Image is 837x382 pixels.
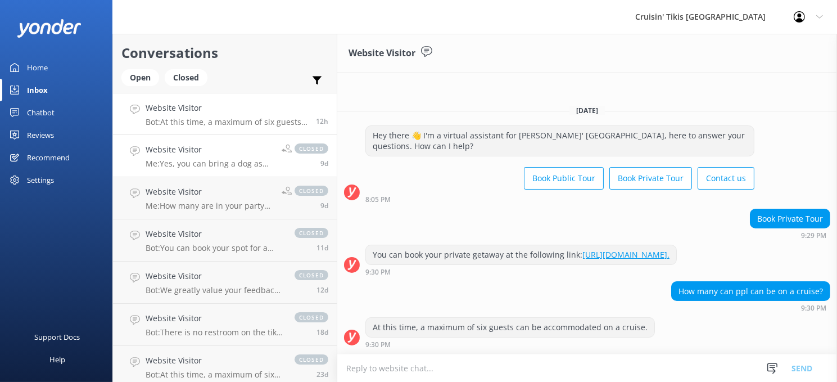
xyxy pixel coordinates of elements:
[165,69,207,86] div: Closed
[750,209,830,228] div: Book Private Tour
[320,159,328,168] span: Aug 18 2025 04:14pm (UTC -05:00) America/Cancun
[295,270,328,280] span: closed
[365,269,391,276] strong: 9:30 PM
[113,262,337,304] a: Website VisitorBot:We greatly value your feedback and encourage you to leave a review for us on G...
[146,102,307,114] h4: Website Visitor
[121,42,328,64] h2: Conversations
[27,169,54,191] div: Settings
[27,79,48,101] div: Inbox
[113,93,337,135] a: Website VisitorBot:At this time, a maximum of six guests can be accommodated on a cruise.12h
[113,219,337,262] a: Website VisitorBot:You can book your spot for a public tour online at [URL][DOMAIN_NAME].closed11d
[27,124,54,146] div: Reviews
[366,126,754,156] div: Hey there 👋 I'm a virtual assistant for [PERSON_NAME]' [GEOGRAPHIC_DATA], here to answer your que...
[366,245,676,264] div: You can book your private getaway at the following link:
[146,143,273,156] h4: Website Visitor
[121,69,159,86] div: Open
[365,341,391,348] strong: 9:30 PM
[146,270,283,282] h4: Website Visitor
[121,71,165,83] a: Open
[146,312,283,325] h4: Website Visitor
[750,231,830,239] div: Aug 27 2025 08:29pm (UTC -05:00) America/Cancun
[582,249,669,260] a: [URL][DOMAIN_NAME].
[27,56,48,79] div: Home
[316,116,328,126] span: Aug 27 2025 08:30pm (UTC -05:00) America/Cancun
[49,348,65,371] div: Help
[146,159,273,169] p: Me: Yes, you can bring a dog as long as everyone is OK with it.
[320,201,328,210] span: Aug 18 2025 12:07pm (UTC -05:00) America/Cancun
[316,327,328,337] span: Aug 09 2025 10:24am (UTC -05:00) America/Cancun
[146,243,283,253] p: Bot: You can book your spot for a public tour online at [URL][DOMAIN_NAME].
[146,327,283,338] p: Bot: There is no restroom on the tiki boat. However, restrooms are available before or after your...
[146,285,283,295] p: Bot: We greatly value your feedback and encourage you to leave a review for us on Google at [URL]...
[671,304,830,312] div: Aug 27 2025 08:30pm (UTC -05:00) America/Cancun
[801,232,826,239] strong: 9:29 PM
[146,117,307,127] p: Bot: At this time, a maximum of six guests can be accommodated on a cruise.
[672,282,830,301] div: How many can ppl can be on a cruise?
[295,143,328,154] span: closed
[295,354,328,365] span: closed
[295,186,328,196] span: closed
[113,304,337,346] a: Website VisitorBot:There is no restroom on the tiki boat. However, restrooms are available before...
[365,196,391,203] strong: 8:05 PM
[365,195,754,203] div: Aug 27 2025 07:05pm (UTC -05:00) America/Cancun
[609,167,692,190] button: Book Private Tour
[146,186,273,198] h4: Website Visitor
[366,318,654,337] div: At this time, a maximum of six guests can be accommodated on a cruise.
[165,71,213,83] a: Closed
[316,243,328,253] span: Aug 16 2025 11:02am (UTC -05:00) America/Cancun
[146,201,273,211] p: Me: How many are in your party? Are you trying Public or Private? I just checked and it seemed th...
[27,146,70,169] div: Recommend
[801,305,826,312] strong: 9:30 PM
[698,167,754,190] button: Contact us
[295,228,328,238] span: closed
[365,340,655,348] div: Aug 27 2025 08:30pm (UTC -05:00) America/Cancun
[569,106,605,115] span: [DATE]
[146,354,283,367] h4: Website Visitor
[316,285,328,295] span: Aug 16 2025 07:44am (UTC -05:00) America/Cancun
[146,228,283,240] h4: Website Visitor
[17,19,82,38] img: yonder-white-logo.png
[113,135,337,177] a: Website VisitorMe:Yes, you can bring a dog as long as everyone is OK with it.closed9d
[35,326,80,348] div: Support Docs
[146,370,283,380] p: Bot: At this time, a maximum of six guests can be accommodated on a private tour.
[27,101,55,124] div: Chatbot
[524,167,604,190] button: Book Public Tour
[365,268,677,276] div: Aug 27 2025 08:30pm (UTC -05:00) America/Cancun
[316,370,328,379] span: Aug 04 2025 11:35pm (UTC -05:00) America/Cancun
[295,312,328,322] span: closed
[349,46,415,61] h3: Website Visitor
[113,177,337,219] a: Website VisitorMe:How many are in your party? Are you trying Public or Private? I just checked an...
